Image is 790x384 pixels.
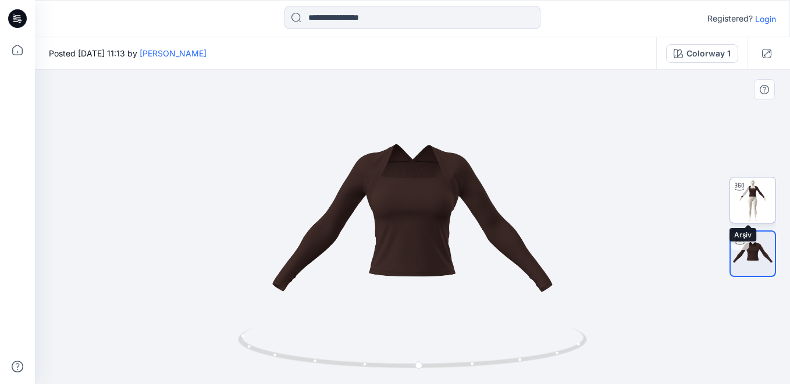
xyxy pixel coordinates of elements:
p: Login [755,13,776,25]
span: Posted [DATE] 11:13 by [49,47,207,59]
img: Arşiv [731,232,775,276]
img: Arşiv [730,177,775,223]
a: [PERSON_NAME] [140,48,207,58]
div: Colorway 1 [686,47,731,60]
button: Colorway 1 [666,44,738,63]
p: Registered? [707,12,753,26]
